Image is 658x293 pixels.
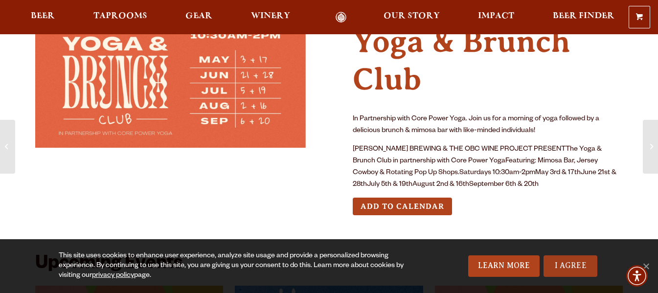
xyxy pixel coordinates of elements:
[92,272,134,280] a: privacy policy
[546,12,621,23] a: Beer Finder
[377,12,446,23] a: Our Story
[185,12,212,20] span: Gear
[472,12,521,23] a: Impact
[24,12,61,23] a: Beer
[59,251,424,281] div: This site uses cookies to enhance user experience, analyze site usage and provide a personalized ...
[553,12,614,20] span: Beer Finder
[544,255,597,277] a: I Agree
[179,12,219,23] a: Gear
[353,198,452,216] button: Add to Calendar
[353,144,623,191] p: [PERSON_NAME] BREWING & THE OBC WINE PROJECT PRESENTThe Yoga & Brunch Club in partnership with Co...
[251,12,290,20] span: Winery
[478,12,514,20] span: Impact
[353,23,623,98] h4: Yoga & Brunch Club
[626,265,648,287] div: Accessibility Menu
[87,12,154,23] a: Taprooms
[468,255,540,277] a: Learn More
[93,12,147,20] span: Taprooms
[353,113,623,137] p: In Partnership with Core Power Yoga. Join us for a morning of yoga followed by a delicious brunch...
[323,12,360,23] a: Odell Home
[31,12,55,20] span: Beer
[384,12,440,20] span: Our Story
[245,12,296,23] a: Winery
